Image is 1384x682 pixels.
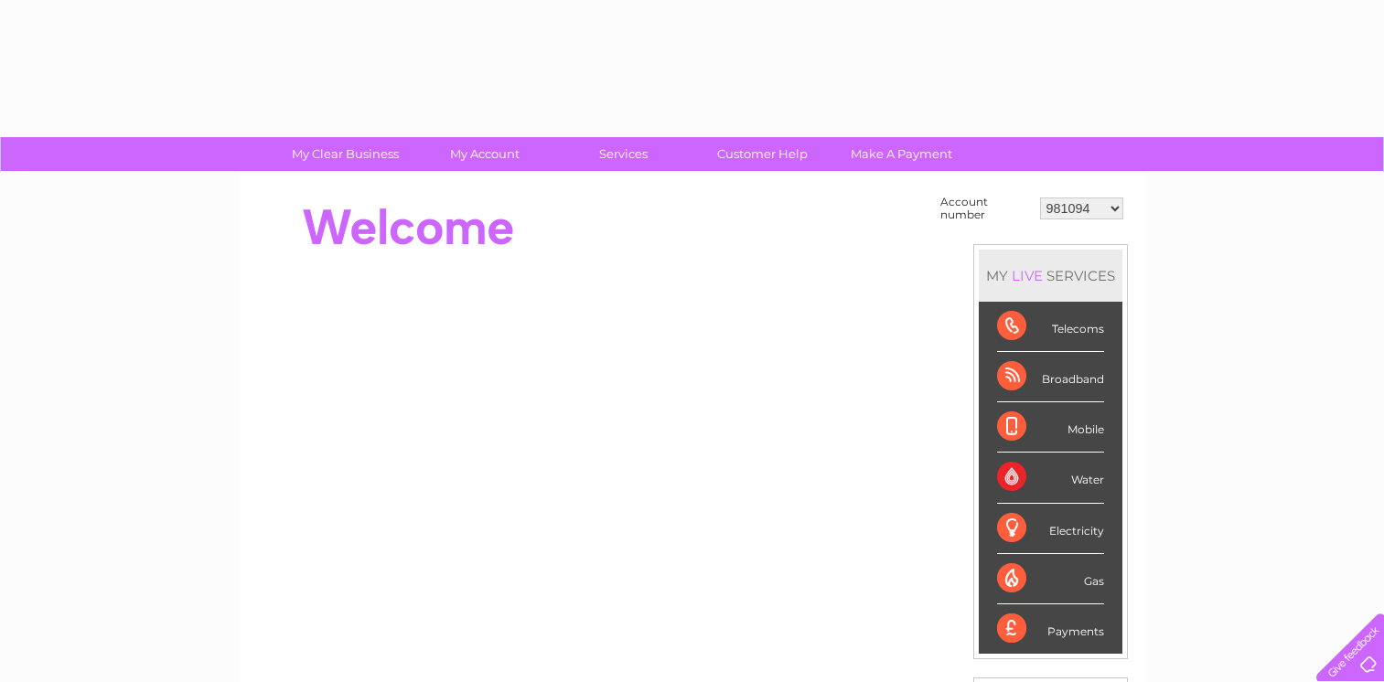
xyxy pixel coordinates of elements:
[997,302,1104,352] div: Telecoms
[997,453,1104,503] div: Water
[997,554,1104,604] div: Gas
[997,402,1104,453] div: Mobile
[1008,267,1046,284] div: LIVE
[270,137,421,171] a: My Clear Business
[997,604,1104,654] div: Payments
[548,137,699,171] a: Services
[687,137,838,171] a: Customer Help
[409,137,560,171] a: My Account
[997,352,1104,402] div: Broadband
[936,191,1035,226] td: Account number
[979,250,1122,302] div: MY SERVICES
[997,504,1104,554] div: Electricity
[826,137,977,171] a: Make A Payment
